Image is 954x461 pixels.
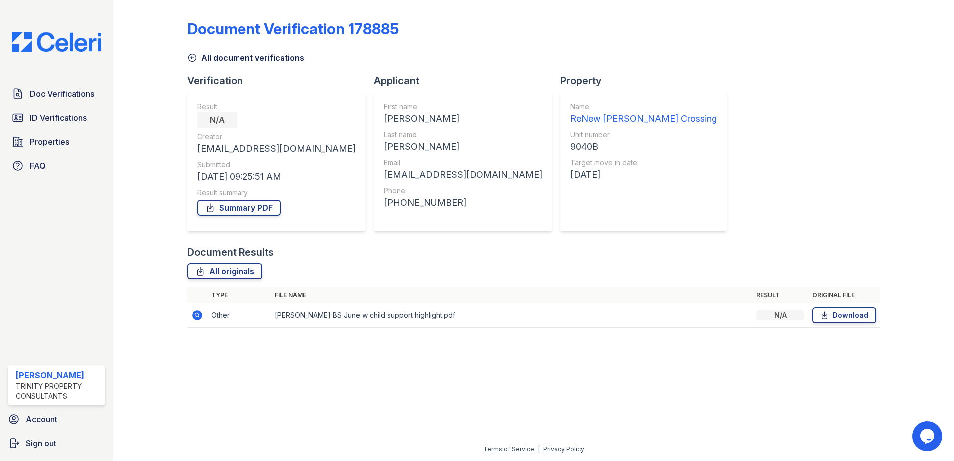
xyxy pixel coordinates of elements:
div: Unit number [570,130,717,140]
div: [EMAIL_ADDRESS][DOMAIN_NAME] [384,168,542,182]
th: Result [752,287,808,303]
div: Result [197,102,356,112]
div: [DATE] 09:25:51 AM [197,170,356,184]
div: Property [560,74,735,88]
div: Submitted [197,160,356,170]
div: Email [384,158,542,168]
div: [PHONE_NUMBER] [384,196,542,210]
div: [PERSON_NAME] [384,112,542,126]
a: Terms of Service [483,445,534,453]
a: Download [812,307,876,323]
a: Account [4,409,109,429]
div: 9040B [570,140,717,154]
a: ID Verifications [8,108,105,128]
div: Target move in date [570,158,717,168]
a: All originals [187,263,262,279]
span: ID Verifications [30,112,87,124]
span: Sign out [26,437,56,449]
a: Summary PDF [197,200,281,216]
a: FAQ [8,156,105,176]
span: Account [26,413,57,425]
div: N/A [756,310,804,320]
div: [PERSON_NAME] [384,140,542,154]
div: Name [570,102,717,112]
div: Phone [384,186,542,196]
div: [EMAIL_ADDRESS][DOMAIN_NAME] [197,142,356,156]
div: Last name [384,130,542,140]
div: Trinity Property Consultants [16,381,101,401]
a: Doc Verifications [8,84,105,104]
div: Applicant [374,74,560,88]
th: Type [207,287,271,303]
div: [PERSON_NAME] [16,369,101,381]
td: [PERSON_NAME] BS June w child support highlight.pdf [271,303,752,328]
a: Sign out [4,433,109,453]
div: ReNew [PERSON_NAME] Crossing [570,112,717,126]
div: Result summary [197,188,356,198]
span: FAQ [30,160,46,172]
a: Properties [8,132,105,152]
a: Name ReNew [PERSON_NAME] Crossing [570,102,717,126]
div: Document Results [187,245,274,259]
span: Doc Verifications [30,88,94,100]
div: Verification [187,74,374,88]
th: Original file [808,287,880,303]
a: Privacy Policy [543,445,584,453]
td: Other [207,303,271,328]
div: Creator [197,132,356,142]
div: Document Verification 178885 [187,20,399,38]
div: [DATE] [570,168,717,182]
div: | [538,445,540,453]
iframe: chat widget [912,421,944,451]
div: N/A [197,112,237,128]
div: First name [384,102,542,112]
th: File name [271,287,752,303]
img: CE_Logo_Blue-a8612792a0a2168367f1c8372b55b34899dd931a85d93a1a3d3e32e68fde9ad4.png [4,32,109,52]
a: All document verifications [187,52,304,64]
span: Properties [30,136,69,148]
